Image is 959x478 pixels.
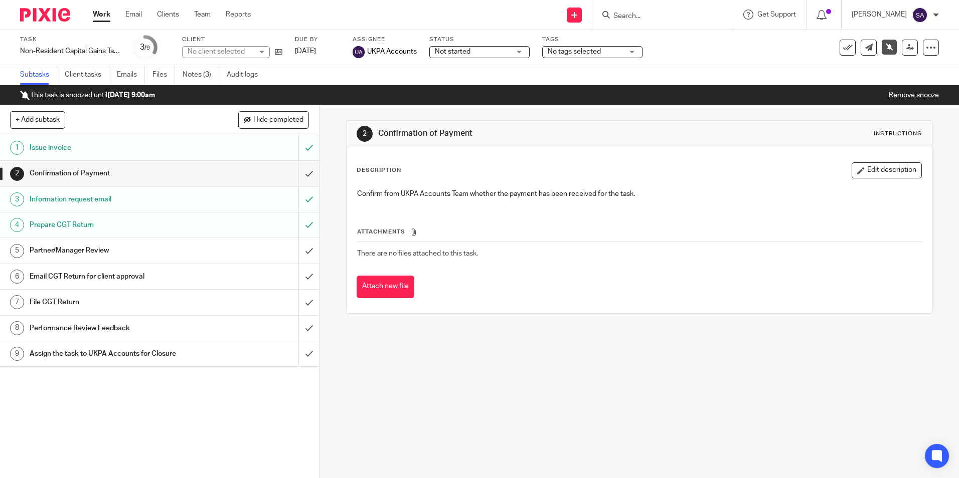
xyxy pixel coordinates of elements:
label: Tags [542,36,643,44]
h1: Partner/Manager Review [30,243,202,258]
label: Assignee [353,36,417,44]
h1: Confirmation of Payment [378,128,661,139]
a: Emails [117,65,145,85]
span: UKPA Accounts [367,47,417,57]
span: Attachments [357,229,405,234]
a: Remove snooze [889,92,939,99]
span: No tags selected [548,48,601,55]
input: Search [612,12,703,21]
div: Non-Resident Capital Gains Tax Return (NRCGT) [20,46,120,56]
div: 1 [10,141,24,155]
h1: Assign the task to UKPA Accounts for Closure [30,346,202,361]
a: Work [93,10,110,20]
label: Due by [295,36,340,44]
div: 2 [10,167,24,181]
a: Client tasks [65,65,109,85]
div: 6 [10,270,24,284]
img: svg%3E [353,46,365,58]
a: Subtasks [20,65,57,85]
div: 3 [140,42,150,53]
div: 5 [10,244,24,258]
div: 4 [10,218,24,232]
label: Status [429,36,530,44]
h1: Performance Review Feedback [30,321,202,336]
a: Audit logs [227,65,265,85]
div: 2 [357,126,373,142]
p: [PERSON_NAME] [852,10,907,20]
label: Client [182,36,282,44]
div: 7 [10,295,24,309]
a: Notes (3) [183,65,219,85]
button: Edit description [852,162,922,178]
button: Hide completed [238,111,309,128]
h1: Confirmation of Payment [30,166,202,181]
div: 8 [10,321,24,335]
a: Files [152,65,175,85]
h1: Information request email [30,192,202,207]
p: Description [357,166,401,174]
small: /9 [144,45,150,51]
a: Email [125,10,142,20]
span: There are no files attached to this task. [357,250,478,257]
h1: Issue invoice [30,140,202,155]
img: svg%3E [912,7,928,23]
div: 3 [10,192,24,206]
div: Instructions [874,130,922,138]
div: 9 [10,347,24,361]
div: No client selected [188,47,253,57]
h1: File CGT Return [30,295,202,310]
h1: Email CGT Return for client approval [30,269,202,284]
span: Not started [435,48,470,55]
p: This task is snoozed until [20,90,155,100]
p: Confirm from UKPA Accounts Team whether the payment has been received for the task. [357,189,921,199]
span: Hide completed [253,116,303,124]
a: Team [194,10,211,20]
button: + Add subtask [10,111,65,128]
label: Task [20,36,120,44]
span: Get Support [757,11,796,18]
img: Pixie [20,8,70,22]
b: [DATE] 9:00am [107,92,155,99]
button: Attach new file [357,276,414,298]
h1: Prepare CGT Return [30,217,202,232]
span: [DATE] [295,48,316,55]
a: Reports [226,10,251,20]
a: Clients [157,10,179,20]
